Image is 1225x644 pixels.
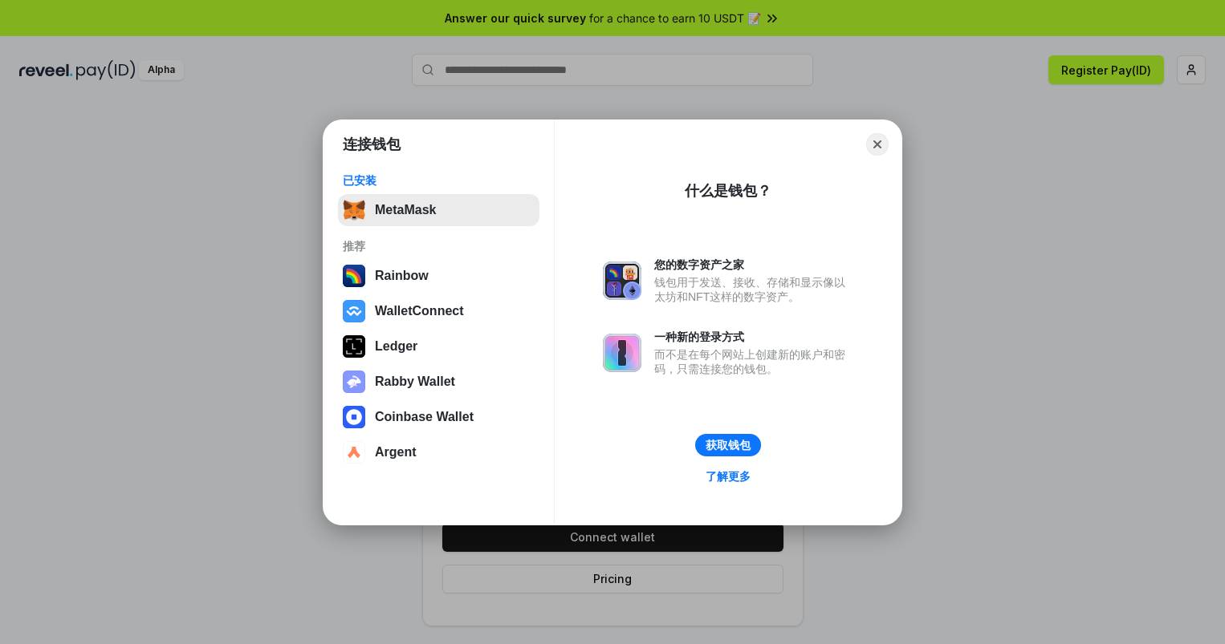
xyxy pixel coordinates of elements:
button: Argent [338,436,539,468]
div: 了解更多 [706,469,751,484]
button: MetaMask [338,194,539,226]
div: 获取钱包 [706,438,751,452]
img: svg+xml,%3Csvg%20width%3D%22120%22%20height%3D%22120%22%20viewBox%3D%220%200%20120%20120%22%20fil... [343,265,365,287]
button: Coinbase Wallet [338,401,539,433]
div: 您的数字资产之家 [654,257,853,272]
img: svg+xml,%3Csvg%20xmlns%3D%22http%3A%2F%2Fwww.w3.org%2F2000%2Fsvg%22%20fill%3D%22none%22%20viewBox... [603,261,641,300]
div: WalletConnect [375,304,464,318]
div: Rainbow [375,269,429,283]
div: 而不是在每个网站上创建新的账户和密码，只需连接您的钱包。 [654,347,853,376]
button: Close [866,133,889,156]
img: svg+xml,%3Csvg%20fill%3D%22none%22%20height%3D%2233%22%20viewBox%3D%220%200%2035%2033%22%20width%... [343,199,365,221]
div: 什么是钱包？ [685,181,771,200]
button: Rabby Wallet [338,366,539,398]
img: svg+xml,%3Csvg%20width%3D%2228%22%20height%3D%2228%22%20viewBox%3D%220%200%2028%2028%22%20fill%3D... [343,441,365,464]
a: 了解更多 [696,466,760,487]
button: Ledger [338,330,539,363]
img: svg+xml,%3Csvg%20xmlns%3D%22http%3A%2F%2Fwww.w3.org%2F2000%2Fsvg%22%20width%3D%2228%22%20height%3... [343,335,365,358]
img: svg+xml,%3Csvg%20xmlns%3D%22http%3A%2F%2Fwww.w3.org%2F2000%2Fsvg%22%20fill%3D%22none%22%20viewBox... [343,371,365,393]
div: Rabby Wallet [375,375,455,389]
div: MetaMask [375,203,436,217]
h1: 连接钱包 [343,135,401,154]
div: 一种新的登录方式 [654,330,853,344]
div: Argent [375,445,417,460]
div: 钱包用于发送、接收、存储和显示像以太坊和NFT这样的数字资产。 [654,275,853,304]
img: svg+xml,%3Csvg%20width%3D%2228%22%20height%3D%2228%22%20viewBox%3D%220%200%2028%2028%22%20fill%3D... [343,406,365,428]
div: Ledger [375,339,417,354]
button: 获取钱包 [695,434,761,456]
div: Coinbase Wallet [375,410,474,424]
div: 推荐 [343,239,535,253]
img: svg+xml,%3Csvg%20width%3D%2228%22%20height%3D%2228%22%20viewBox%3D%220%200%2028%2028%22%20fill%3D... [343,300,365,322]
img: svg+xml,%3Csvg%20xmlns%3D%22http%3A%2F%2Fwww.w3.org%2F2000%2Fsvg%22%20fill%3D%22none%22%20viewBox... [603,334,641,372]
div: 已安装 [343,173,535,188]
button: WalletConnect [338,295,539,327]
button: Rainbow [338,260,539,292]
